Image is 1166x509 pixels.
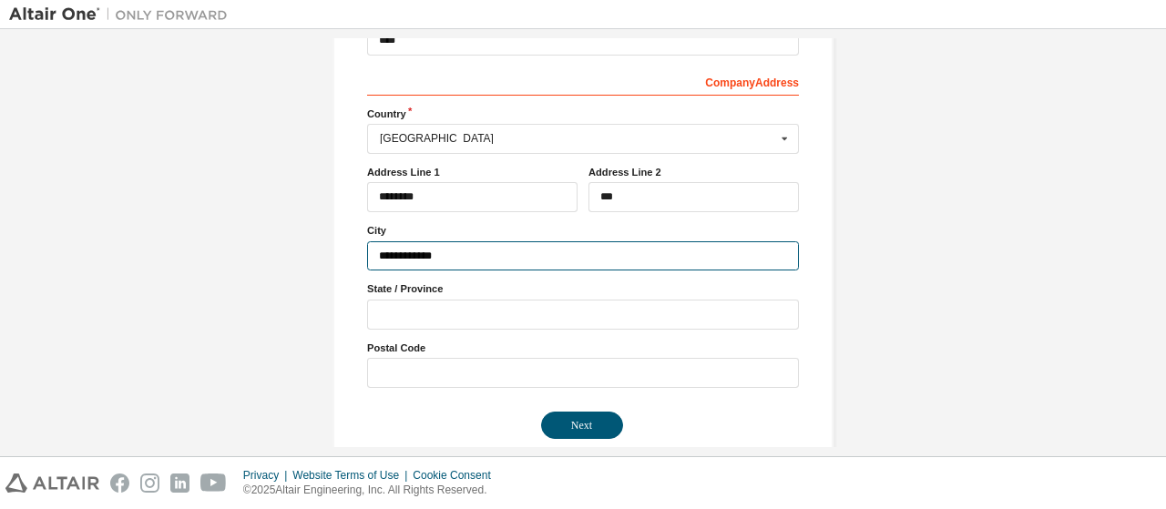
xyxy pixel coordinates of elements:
img: Altair One [9,5,237,24]
button: Next [541,412,623,439]
label: City [367,223,799,238]
img: linkedin.svg [170,473,189,493]
div: Privacy [243,468,292,483]
label: Country [367,107,799,121]
label: Address Line 2 [588,165,799,179]
div: [GEOGRAPHIC_DATA] [380,133,776,144]
img: youtube.svg [200,473,227,493]
p: © 2025 Altair Engineering, Inc. All Rights Reserved. [243,483,502,498]
div: Website Terms of Use [292,468,413,483]
img: facebook.svg [110,473,129,493]
img: instagram.svg [140,473,159,493]
label: Postal Code [367,341,799,355]
label: Address Line 1 [367,165,578,179]
img: altair_logo.svg [5,473,99,493]
label: State / Province [367,281,799,296]
div: Cookie Consent [413,468,501,483]
div: Company Address [367,66,799,96]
